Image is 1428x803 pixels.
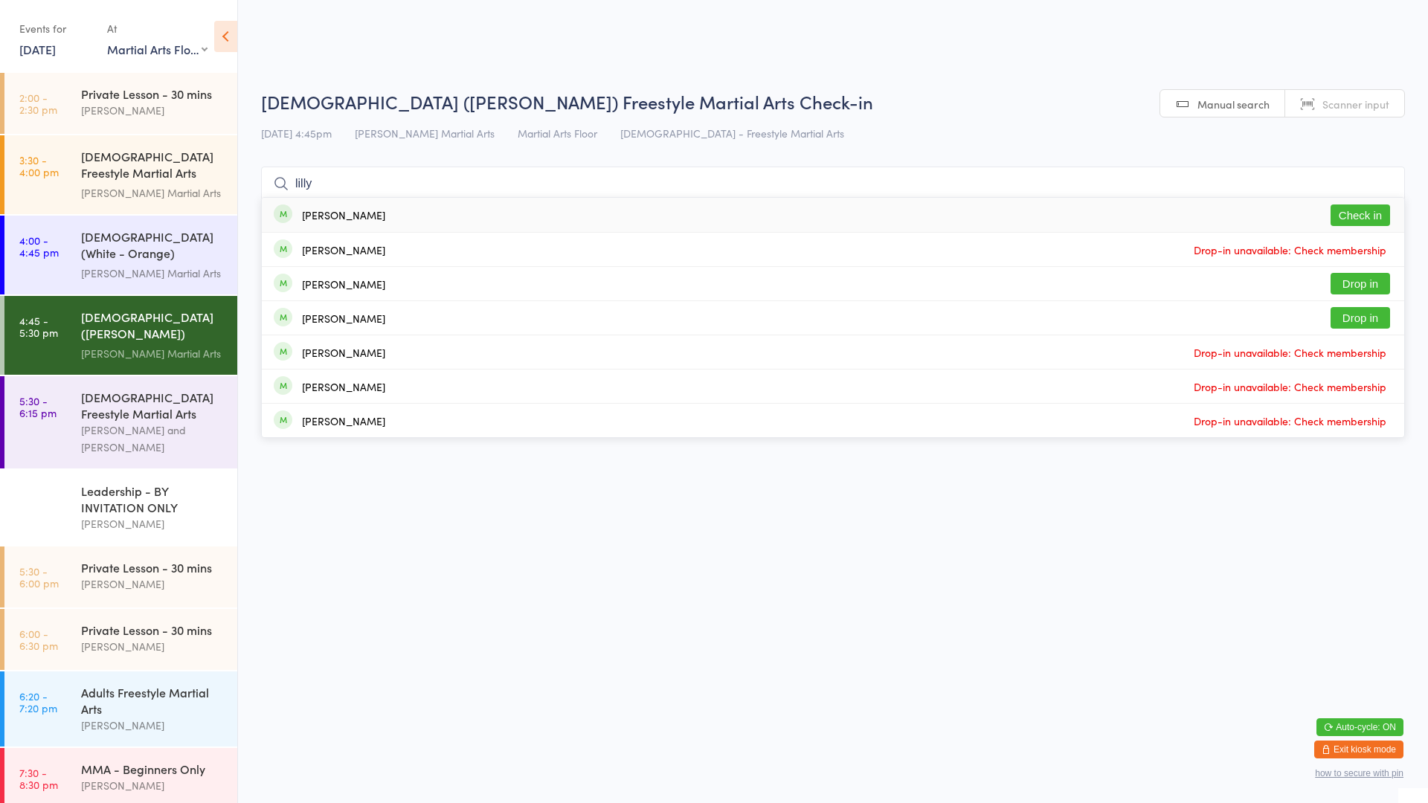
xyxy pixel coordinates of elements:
[19,488,59,512] time: 5:30 - 6:00 pm
[81,684,225,717] div: Adults Freestyle Martial Arts
[261,126,332,141] span: [DATE] 4:45pm
[81,265,225,282] div: [PERSON_NAME] Martial Arts
[107,41,208,57] div: Martial Arts Floor
[518,126,597,141] span: Martial Arts Floor
[81,559,225,575] div: Private Lesson - 30 mins
[1316,718,1403,736] button: Auto-cycle: ON
[19,690,57,714] time: 6:20 - 7:20 pm
[81,102,225,119] div: [PERSON_NAME]
[1331,273,1390,294] button: Drop in
[4,609,237,670] a: 6:00 -6:30 pmPrivate Lesson - 30 mins[PERSON_NAME]
[81,148,225,184] div: [DEMOGRAPHIC_DATA] Freestyle Martial Arts (Little Heroes)
[81,483,225,515] div: Leadership - BY INVITATION ONLY
[302,312,385,324] div: [PERSON_NAME]
[1197,97,1270,112] span: Manual search
[81,345,225,362] div: [PERSON_NAME] Martial Arts
[1314,741,1403,758] button: Exit kiosk mode
[4,671,237,746] a: 6:20 -7:20 pmAdults Freestyle Martial Arts[PERSON_NAME]
[4,470,237,545] a: 5:30 -6:00 pmLeadership - BY INVITATION ONLY[PERSON_NAME]
[4,216,237,294] a: 4:00 -4:45 pm[DEMOGRAPHIC_DATA] (White - Orange) Freestyle Martial Arts[PERSON_NAME] Martial Arts
[81,515,225,532] div: [PERSON_NAME]
[81,761,225,777] div: MMA - Beginners Only
[107,16,208,41] div: At
[1190,341,1390,364] span: Drop-in unavailable: Check membership
[4,546,237,607] a: 5:30 -6:00 pmPrivate Lesson - 30 mins[PERSON_NAME]
[1315,768,1403,778] button: how to secure with pin
[81,422,225,456] div: [PERSON_NAME] and [PERSON_NAME]
[19,395,57,419] time: 5:30 - 6:15 pm
[302,415,385,427] div: [PERSON_NAME]
[19,315,58,338] time: 4:45 - 5:30 pm
[4,376,237,468] a: 5:30 -6:15 pm[DEMOGRAPHIC_DATA] Freestyle Martial Arts[PERSON_NAME] and [PERSON_NAME]
[19,234,59,258] time: 4:00 - 4:45 pm
[1331,307,1390,329] button: Drop in
[1190,375,1390,398] span: Drop-in unavailable: Check membership
[19,154,59,178] time: 3:30 - 4:00 pm
[302,381,385,393] div: [PERSON_NAME]
[19,565,59,589] time: 5:30 - 6:00 pm
[261,167,1405,201] input: Search
[81,622,225,638] div: Private Lesson - 30 mins
[81,717,225,734] div: [PERSON_NAME]
[1322,97,1389,112] span: Scanner input
[620,126,844,141] span: [DEMOGRAPHIC_DATA] - Freestyle Martial Arts
[4,73,237,134] a: 2:00 -2:30 pmPrivate Lesson - 30 mins[PERSON_NAME]
[81,228,225,265] div: [DEMOGRAPHIC_DATA] (White - Orange) Freestyle Martial Arts
[81,86,225,102] div: Private Lesson - 30 mins
[302,278,385,290] div: [PERSON_NAME]
[1331,204,1390,226] button: Check in
[19,91,57,115] time: 2:00 - 2:30 pm
[81,638,225,655] div: [PERSON_NAME]
[19,41,56,57] a: [DATE]
[4,296,237,375] a: 4:45 -5:30 pm[DEMOGRAPHIC_DATA] ([PERSON_NAME]) Freestyle Martial Arts[PERSON_NAME] Martial Arts
[261,89,1405,114] h2: [DEMOGRAPHIC_DATA] ([PERSON_NAME]) Freestyle Martial Arts Check-in
[19,628,58,651] time: 6:00 - 6:30 pm
[19,767,58,790] time: 7:30 - 8:30 pm
[1190,239,1390,261] span: Drop-in unavailable: Check membership
[302,244,385,256] div: [PERSON_NAME]
[81,184,225,201] div: [PERSON_NAME] Martial Arts
[81,575,225,593] div: [PERSON_NAME]
[302,209,385,221] div: [PERSON_NAME]
[19,16,92,41] div: Events for
[4,135,237,214] a: 3:30 -4:00 pm[DEMOGRAPHIC_DATA] Freestyle Martial Arts (Little Heroes)[PERSON_NAME] Martial Arts
[81,777,225,794] div: [PERSON_NAME]
[81,389,225,422] div: [DEMOGRAPHIC_DATA] Freestyle Martial Arts
[81,309,225,345] div: [DEMOGRAPHIC_DATA] ([PERSON_NAME]) Freestyle Martial Arts
[1190,410,1390,432] span: Drop-in unavailable: Check membership
[355,126,495,141] span: [PERSON_NAME] Martial Arts
[302,346,385,358] div: [PERSON_NAME]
